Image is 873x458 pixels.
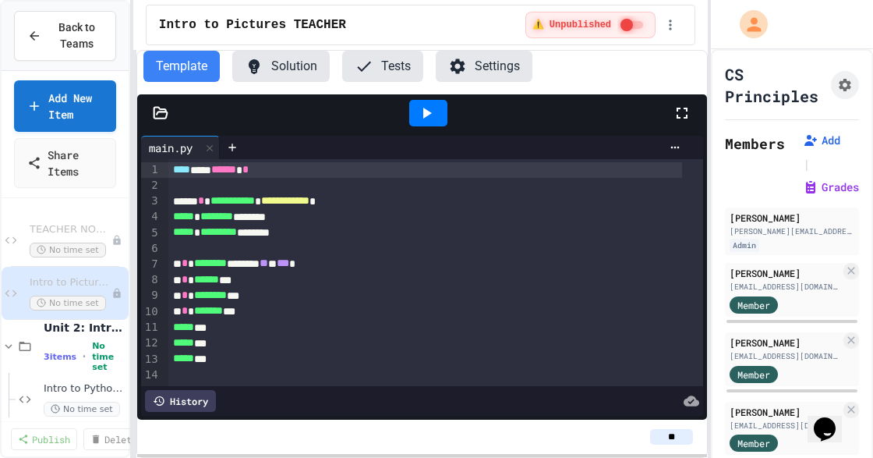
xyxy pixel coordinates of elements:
[111,288,122,299] div: Unpublished
[730,239,759,252] div: Admin
[14,138,116,188] a: Share Items
[737,367,770,382] span: Member
[141,336,161,351] div: 12
[803,179,859,195] button: Grades
[737,436,770,450] span: Member
[141,209,161,225] div: 4
[808,396,857,442] iframe: chat widget
[141,136,220,159] div: main.py
[141,241,161,257] div: 6
[730,225,854,237] div: [PERSON_NAME][EMAIL_ADDRESS][PERSON_NAME][DOMAIN_NAME]
[141,225,161,241] div: 5
[30,276,111,289] span: Intro to Pictures TEACHER
[141,272,161,288] div: 8
[730,405,840,419] div: [PERSON_NAME]
[141,140,200,156] div: main.py
[723,6,772,42] div: My Account
[232,51,330,82] button: Solution
[30,243,106,257] span: No time set
[44,352,76,362] span: 3 items
[803,133,840,148] button: Add
[436,51,532,82] button: Settings
[532,19,611,31] span: ⚠️ Unpublished
[141,383,161,399] div: 15
[737,298,770,312] span: Member
[730,350,840,362] div: [EMAIL_ADDRESS][DOMAIN_NAME]
[141,193,161,209] div: 3
[141,304,161,320] div: 10
[141,162,161,178] div: 1
[730,336,840,350] div: [PERSON_NAME]
[525,12,656,38] div: ⚠️ Students cannot see this content! Click the toggle to publish it and make it visible to your c...
[803,154,811,173] span: |
[342,51,423,82] button: Tests
[141,352,161,367] div: 13
[14,80,116,132] a: Add New Item
[44,321,125,335] span: Unit 2: Intro to Python
[111,235,122,246] div: Unpublished
[30,223,111,236] span: TEACHER NOTES
[92,341,125,372] span: No time set
[831,71,859,99] button: Assignment Settings
[83,350,86,363] span: •
[730,281,840,293] div: [EMAIL_ADDRESS][DOMAIN_NAME]
[141,288,161,304] div: 9
[145,390,216,412] div: History
[159,16,346,34] span: Intro to Pictures TEACHER
[143,51,220,82] button: Template
[11,428,77,450] a: Publish
[141,257,161,272] div: 7
[51,20,103,52] span: Back to Teams
[44,402,120,417] span: No time set
[725,133,785,154] h2: Members
[30,296,106,311] span: No time set
[730,266,840,280] div: [PERSON_NAME]
[83,428,144,450] a: Delete
[141,178,161,193] div: 2
[141,320,161,336] div: 11
[725,63,825,107] h1: CS Principles
[14,11,116,61] button: Back to Teams
[730,211,854,225] div: [PERSON_NAME]
[141,367,161,383] div: 14
[44,382,125,396] span: Intro to Python Worksheet
[730,420,840,431] div: [EMAIL_ADDRESS][DOMAIN_NAME]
